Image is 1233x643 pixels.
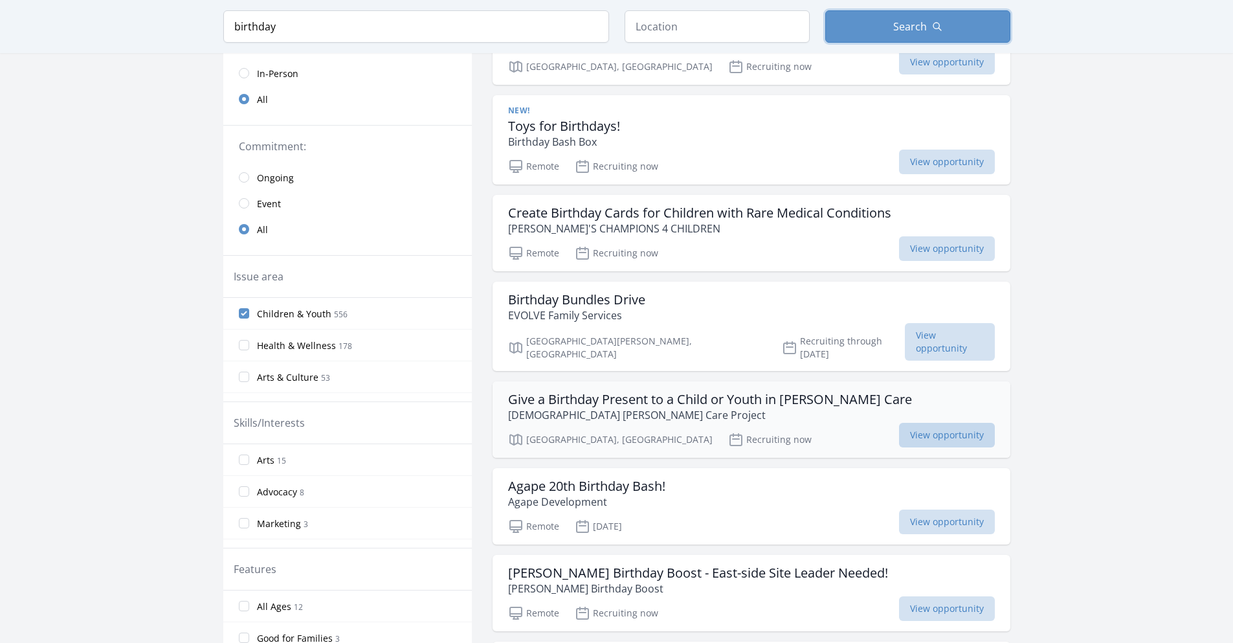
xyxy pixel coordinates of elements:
[257,486,297,499] span: Advocacy
[899,50,995,74] span: View opportunity
[257,223,268,236] span: All
[239,486,249,497] input: Advocacy 8
[899,423,995,447] span: View opportunity
[234,415,305,431] legend: Skills/Interests
[321,372,330,383] span: 53
[257,339,336,352] span: Health & Wellness
[782,335,905,361] p: Recruiting through [DATE]
[334,309,348,320] span: 556
[257,371,318,384] span: Arts & Culture
[508,407,912,423] p: [DEMOGRAPHIC_DATA] [PERSON_NAME] Care Project
[899,236,995,261] span: View opportunity
[257,600,291,613] span: All Ages
[257,67,298,80] span: In-Person
[508,581,888,596] p: [PERSON_NAME] Birthday Boost
[508,605,559,621] p: Remote
[625,10,810,43] input: Location
[257,308,331,321] span: Children & Youth
[508,308,645,323] p: EVOLVE Family Services
[294,602,303,613] span: 12
[508,59,713,74] p: [GEOGRAPHIC_DATA], [GEOGRAPHIC_DATA]
[575,519,622,534] p: [DATE]
[339,341,352,352] span: 178
[304,519,308,530] span: 3
[239,455,249,465] input: Arts 15
[257,454,274,467] span: Arts
[277,455,286,466] span: 15
[575,245,658,261] p: Recruiting now
[257,93,268,106] span: All
[728,59,812,74] p: Recruiting now
[508,432,713,447] p: [GEOGRAPHIC_DATA], [GEOGRAPHIC_DATA]
[508,335,766,361] p: [GEOGRAPHIC_DATA][PERSON_NAME], [GEOGRAPHIC_DATA]
[508,245,559,261] p: Remote
[508,392,912,407] h3: Give a Birthday Present to a Child or Youth in [PERSON_NAME] Care
[493,282,1010,371] a: Birthday Bundles Drive EVOLVE Family Services [GEOGRAPHIC_DATA][PERSON_NAME], [GEOGRAPHIC_DATA] R...
[508,106,530,116] span: New!
[239,308,249,319] input: Children & Youth 556
[234,269,283,284] legend: Issue area
[239,139,456,154] legend: Commitment:
[893,19,927,34] span: Search
[239,633,249,643] input: Good for Families 3
[508,479,665,494] h3: Agape 20th Birthday Bash!
[257,197,281,210] span: Event
[223,10,609,43] input: Keyword
[508,118,620,134] h3: Toys for Birthdays!
[493,381,1010,458] a: Give a Birthday Present to a Child or Youth in [PERSON_NAME] Care [DEMOGRAPHIC_DATA] [PERSON_NAME...
[508,292,645,308] h3: Birthday Bundles Drive
[223,60,472,86] a: In-Person
[508,519,559,534] p: Remote
[239,601,249,611] input: All Ages 12
[239,518,249,528] input: Marketing 3
[508,565,888,581] h3: [PERSON_NAME] Birthday Boost - East-side Site Leader Needed!
[493,468,1010,545] a: Agape 20th Birthday Bash! Agape Development Remote [DATE] View opportunity
[223,86,472,112] a: All
[223,190,472,216] a: Event
[493,95,1010,185] a: New! Toys for Birthdays! Birthday Bash Box Remote Recruiting now View opportunity
[257,517,301,530] span: Marketing
[508,205,891,221] h3: Create Birthday Cards for Children with Rare Medical Conditions
[825,10,1010,43] button: Search
[257,172,294,185] span: Ongoing
[234,561,276,577] legend: Features
[508,494,665,510] p: Agape Development
[728,432,812,447] p: Recruiting now
[223,216,472,242] a: All
[300,487,304,498] span: 8
[223,164,472,190] a: Ongoing
[239,340,249,350] input: Health & Wellness 178
[905,323,994,361] span: View opportunity
[575,605,658,621] p: Recruiting now
[899,510,995,534] span: View opportunity
[575,159,658,174] p: Recruiting now
[899,150,995,174] span: View opportunity
[239,372,249,382] input: Arts & Culture 53
[508,134,620,150] p: Birthday Bash Box
[508,221,891,236] p: [PERSON_NAME]'S CHAMPIONS 4 CHILDREN
[899,596,995,621] span: View opportunity
[493,555,1010,631] a: [PERSON_NAME] Birthday Boost - East-side Site Leader Needed! [PERSON_NAME] Birthday Boost Remote ...
[508,159,559,174] p: Remote
[493,195,1010,271] a: Create Birthday Cards for Children with Rare Medical Conditions [PERSON_NAME]'S CHAMPIONS 4 CHILD...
